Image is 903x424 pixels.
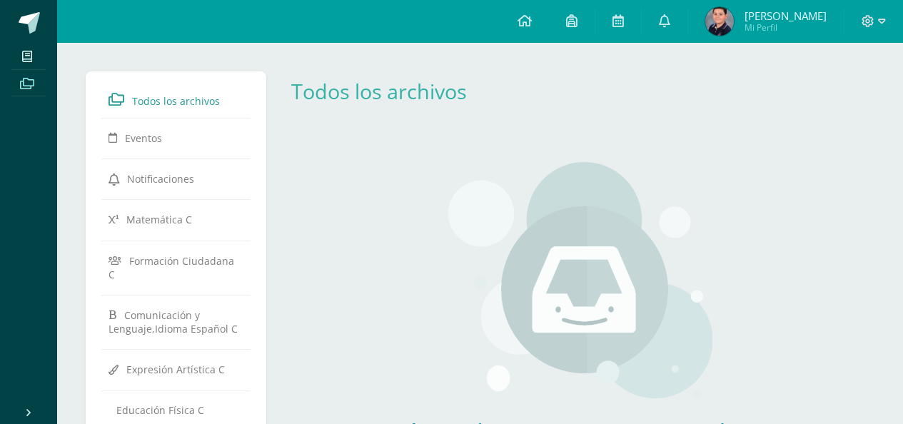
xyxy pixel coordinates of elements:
a: Comunicación y Lenguaje,Idioma Español C [109,302,243,341]
a: Expresión Artística C [109,356,243,382]
div: Todos los archivos [291,77,488,105]
span: Eventos [125,131,162,145]
span: Todos los archivos [132,94,220,108]
span: Matemática C [126,213,192,226]
span: Expresión Artística C [126,363,225,376]
a: Notificaciones [109,166,243,191]
a: Eventos [109,125,243,151]
a: Matemática C [109,206,243,232]
span: Educación Física C [116,403,204,417]
a: Formación Ciudadana C [109,248,243,287]
span: Formación Ciudadana C [109,253,234,281]
img: stages.png [448,162,712,405]
span: Mi Perfil [745,21,827,34]
span: [PERSON_NAME] [745,9,827,23]
a: Todos los archivos [109,86,243,112]
a: Todos los archivos [291,77,467,105]
span: Comunicación y Lenguaje,Idioma Español C [109,308,238,335]
span: Notificaciones [127,172,194,186]
img: a2412bf76b1055ed2ca12dd74e191724.png [705,7,734,36]
a: Educación Física C [109,398,243,423]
